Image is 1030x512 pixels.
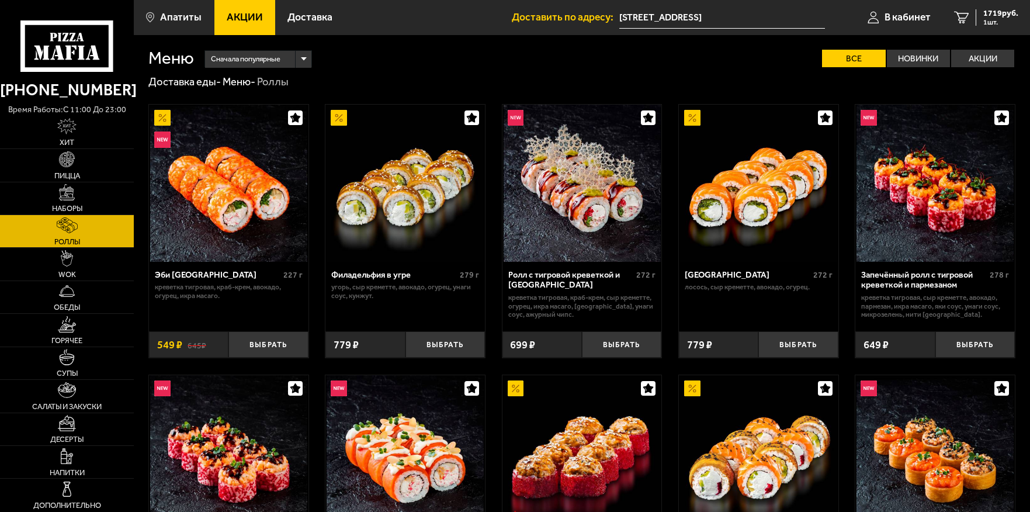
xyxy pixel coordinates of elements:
[510,340,535,350] span: 699 ₽
[861,110,877,126] img: Новинка
[885,12,931,23] span: В кабинет
[160,12,202,23] span: Апатиты
[856,105,1014,262] img: Запечённый ролл с тигровой креветкой и пармезаном
[619,7,826,29] span: Мурманская область, Промышленная улица, 2
[990,270,1009,280] span: 278 г
[60,139,74,146] span: Хит
[155,283,303,300] p: креветка тигровая, краб-крем, авокадо, огурец, икра масаго.
[935,331,1015,358] button: Выбрать
[54,172,80,179] span: Пицца
[679,105,838,262] a: АкционныйФиладельфия
[331,283,479,300] p: угорь, Сыр креметте, авокадо, огурец, унаги соус, кунжут.
[508,270,634,290] div: Ролл с тигровой креветкой и [GEOGRAPHIC_DATA]
[983,19,1018,26] span: 1 шт.
[154,380,171,397] img: Новинка
[822,50,885,68] label: Все
[228,331,308,358] button: Выбрать
[223,75,255,88] a: Меню-
[508,110,524,126] img: Новинка
[287,12,332,23] span: Доставка
[148,75,221,88] a: Доставка еды-
[502,105,662,262] a: НовинкаРолл с тигровой креветкой и Гуакамоле
[257,75,289,89] div: Роллы
[54,238,80,245] span: Роллы
[33,501,101,509] span: Дополнительно
[983,9,1018,18] span: 1719 руб.
[582,331,661,358] button: Выбрать
[150,105,307,262] img: Эби Калифорния
[57,369,78,377] span: Супы
[758,331,838,358] button: Выбрать
[861,293,1009,319] p: креветка тигровая, Сыр креметте, авокадо, пармезан, икра масаго, яки соус, унаги соус, микрозелен...
[211,49,280,70] span: Сначала популярные
[51,337,82,344] span: Горячее
[813,270,833,280] span: 272 г
[504,105,661,262] img: Ролл с тигровой креветкой и Гуакамоле
[334,340,359,350] span: 779 ₽
[861,380,877,397] img: Новинка
[861,270,987,290] div: Запечённый ролл с тигровой креветкой и пармезаном
[331,380,347,397] img: Новинка
[951,50,1014,68] label: Акции
[32,403,102,410] span: Салаты и закуски
[508,380,524,397] img: Акционный
[325,105,485,262] a: АкционныйФиладельфия в угре
[331,110,347,126] img: Акционный
[331,270,457,281] div: Филадельфия в угре
[680,105,837,262] img: Филадельфия
[460,270,479,280] span: 279 г
[636,270,656,280] span: 272 г
[684,110,700,126] img: Акционный
[154,110,171,126] img: Акционный
[687,340,712,350] span: 779 ₽
[283,270,303,280] span: 227 г
[405,331,485,358] button: Выбрать
[148,50,194,67] h1: Меню
[52,205,82,212] span: Наборы
[155,270,280,281] div: Эби [GEOGRAPHIC_DATA]
[50,469,85,476] span: Напитки
[508,293,656,319] p: креветка тигровая, краб-крем, Сыр креметте, огурец, икра масаго, [GEOGRAPHIC_DATA], унаги соус, а...
[684,380,700,397] img: Акционный
[863,340,889,350] span: 649 ₽
[855,105,1015,262] a: НовинкаЗапечённый ролл с тигровой креветкой и пармезаном
[887,50,950,68] label: Новинки
[512,12,619,23] span: Доставить по адресу:
[227,12,263,23] span: Акции
[685,270,810,281] div: [GEOGRAPHIC_DATA]
[154,132,171,148] img: Новинка
[619,7,826,29] input: Ваш адрес доставки
[157,340,182,350] span: 549 ₽
[685,283,833,292] p: лосось, Сыр креметте, авокадо, огурец.
[54,303,80,311] span: Обеды
[50,435,84,443] span: Десерты
[327,105,484,262] img: Филадельфия в угре
[188,340,206,350] s: 645 ₽
[149,105,308,262] a: АкционныйНовинкаЭби Калифорния
[58,271,76,278] span: WOK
